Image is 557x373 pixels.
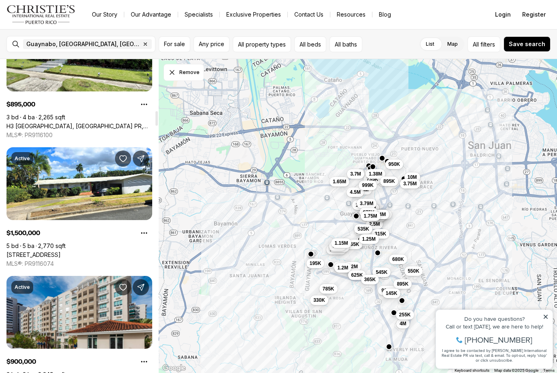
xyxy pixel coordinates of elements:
button: 1.15M [331,238,351,248]
a: 13 CALLE, GUAYNABO PR, 00966 [6,251,61,259]
span: 1.03M [336,263,350,269]
a: Our Advantage [124,9,178,20]
span: 3.79M [360,200,373,206]
button: 365K [361,275,379,284]
span: 365K [364,276,376,283]
span: 2.4M [375,211,386,218]
button: 680K [389,254,407,264]
span: 255K [399,311,411,318]
span: 875K [363,209,374,215]
span: 4.5M [350,189,361,195]
button: All beds [294,36,326,52]
span: 785K [323,285,334,292]
button: 895K [393,279,412,289]
span: 1.88M [330,246,343,252]
span: 1.9M [355,201,366,208]
span: 535K [357,225,369,232]
a: Our Story [85,9,124,20]
button: 330K [310,295,328,305]
button: Save Property: 1-02 CAOBA ST SAN PATRICIO AVE #303 [115,279,131,295]
label: Map [441,37,464,51]
button: 1.75M [361,211,381,220]
span: 3.75M [403,180,417,186]
button: Contact Us [288,9,330,20]
button: 1.5M [370,212,387,221]
span: 680K [392,256,404,263]
span: I agree to be contacted by [PERSON_NAME] International Real Estate PR via text, call & email. To ... [10,50,115,65]
button: 145K [383,288,401,298]
span: 3.9M [332,242,343,249]
button: Any price [193,36,230,52]
a: Exclusive Properties [220,9,287,20]
button: 550K [404,266,423,276]
span: 950K [389,161,400,167]
button: Save Property: 13 CALLE [115,150,131,167]
span: 625K [351,272,363,278]
button: Save search [504,36,551,52]
button: 2.5M [366,219,383,229]
button: 1.88M [326,244,346,254]
button: 2.25M [329,242,349,252]
button: Share Property [133,279,149,295]
button: 545K [372,267,391,277]
a: logo [6,5,76,24]
span: 895K [383,178,395,184]
button: Property options [136,96,152,112]
button: 2.4M [372,210,389,219]
span: 550K [408,268,419,274]
span: [PHONE_NUMBER] [33,38,101,46]
button: 465K [344,239,363,249]
button: 1.25M [359,234,379,244]
button: Login [490,6,516,23]
button: 10M [404,172,420,182]
div: Call or text [DATE], we are here to help! [9,26,117,32]
button: 1.38M [366,169,385,179]
span: 1.5M [358,186,369,193]
label: List [419,37,441,51]
button: 875K [359,207,378,217]
p: Active [15,155,30,162]
button: 255K [396,309,414,319]
button: 735K [364,174,382,184]
span: 735K [367,176,378,182]
span: 3.7M [350,171,361,177]
button: 1.03M [333,261,353,271]
button: Dismiss drawing [164,64,204,81]
button: 965K [378,285,396,295]
span: 1.2M [347,263,358,269]
button: 4M [396,319,410,328]
span: 1.2M [338,265,349,271]
button: 625K [348,270,366,280]
span: filters [480,40,495,49]
button: Allfilters [468,36,500,52]
button: 785K [319,284,338,293]
button: 1.2M [334,263,352,273]
a: Resources [330,9,372,20]
button: Property options [136,225,152,241]
button: 1.9M [352,200,370,210]
span: Save search [509,41,545,47]
span: 2.5M [369,220,380,227]
span: 1.15M [334,240,348,246]
a: Specialists [178,9,219,20]
span: 545K [376,269,387,276]
button: 3.7M [347,169,364,179]
button: 3.75M [400,178,420,188]
button: 315K [372,229,390,238]
span: 195K [310,260,321,267]
span: 315K [375,230,387,237]
button: 195K [306,259,325,268]
button: All baths [330,36,362,52]
button: 999K [359,180,377,190]
span: 330K [313,297,325,303]
span: 895K [397,281,408,287]
button: 895K [380,176,398,186]
span: 1.65M [333,178,346,185]
span: 1.25M [362,235,376,242]
div: Do you have questions? [9,18,117,24]
span: 1.38M [369,171,382,177]
span: Any price [199,41,224,47]
span: All [473,40,479,49]
button: For sale [159,36,190,52]
span: 965K [381,287,393,293]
